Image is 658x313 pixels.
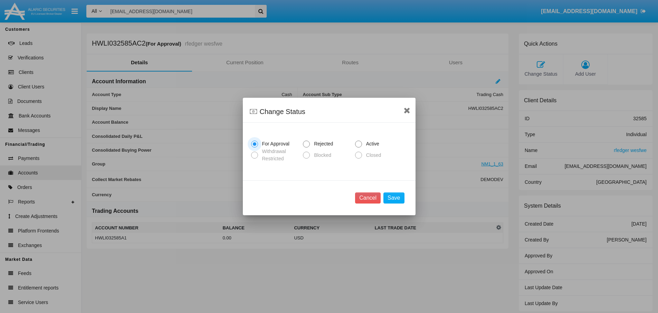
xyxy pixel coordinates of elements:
span: Withdrawal Restricted [258,148,301,162]
span: Active [362,140,381,148]
button: Save [383,192,404,203]
button: Cancel [355,192,381,203]
span: Rejected [310,140,335,148]
div: Change Status [250,106,409,117]
span: Blocked [310,152,333,159]
span: Closed [362,152,383,159]
span: For Approval [258,140,291,148]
